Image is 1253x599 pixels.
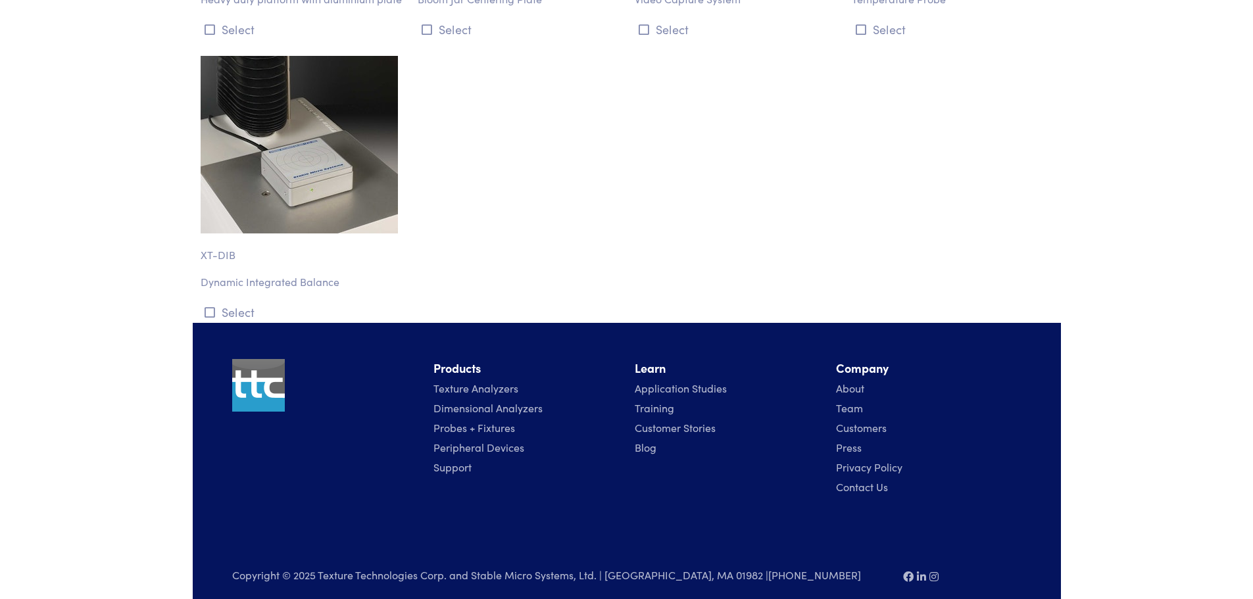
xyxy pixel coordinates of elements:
[836,400,863,415] a: Team
[232,359,285,412] img: ttc_logo_1x1_v1.0.png
[635,18,836,40] button: Select
[635,381,727,395] a: Application Studies
[433,460,472,474] a: Support
[433,381,518,395] a: Texture Analyzers
[635,359,820,378] li: Learn
[433,420,515,435] a: Probes + Fixtures
[836,479,888,494] a: Contact Us
[201,18,402,40] button: Select
[201,274,402,291] p: Dynamic Integrated Balance
[635,420,716,435] a: Customer Stories
[768,567,861,582] a: [PHONE_NUMBER]
[852,18,1053,40] button: Select
[201,301,402,323] button: Select
[418,18,619,40] button: Select
[836,420,887,435] a: Customers
[433,440,524,454] a: Peripheral Devices
[433,359,619,378] li: Products
[201,233,402,264] p: XT-DIB
[232,566,887,584] p: Copyright © 2025 Texture Technologies Corp. and Stable Micro Systems, Ltd. | [GEOGRAPHIC_DATA], M...
[433,400,543,415] a: Dimensional Analyzers
[836,440,862,454] a: Press
[836,381,864,395] a: About
[836,359,1021,378] li: Company
[836,460,902,474] a: Privacy Policy
[635,440,656,454] a: Blog
[201,56,398,233] img: accessories-xt_dib-dynamic-integrated-balance.jpg
[635,400,674,415] a: Training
